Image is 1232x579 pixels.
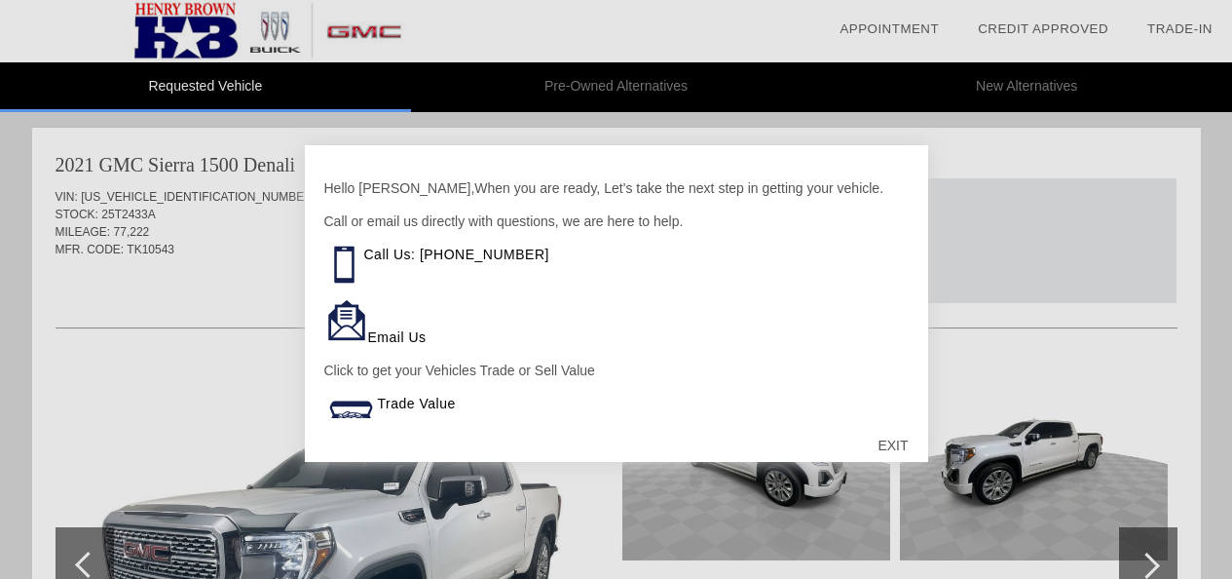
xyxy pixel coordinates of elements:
a: Credit Approved [978,21,1108,36]
a: Trade-In [1147,21,1213,36]
a: Email Us [368,329,427,345]
img: Email Icon [324,298,368,342]
p: Hello [PERSON_NAME],When you are ready, Let’s take the next step in getting your vehicle. [324,178,909,198]
div: EXIT [858,416,927,475]
a: Appointment [840,21,939,36]
p: Call or email us directly with questions, we are here to help. [324,212,909,231]
a: Trade Value [378,396,456,411]
p: Click to get your Vehicles Trade or Sell Value [324,361,909,380]
a: Call Us: [PHONE_NUMBER] [364,247,549,262]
